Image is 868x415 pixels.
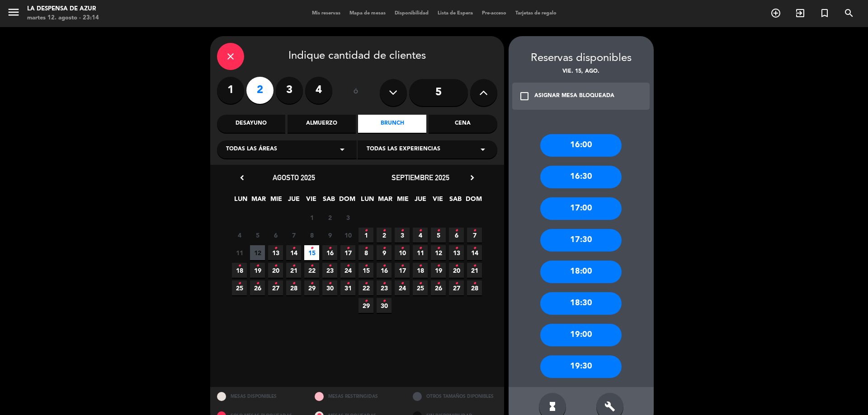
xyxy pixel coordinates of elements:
div: OTROS TAMAÑOS DIPONIBLES [406,387,504,406]
div: 19:30 [540,355,622,378]
span: 16 [377,263,392,278]
span: Disponibilidad [390,11,433,16]
i: • [382,224,386,238]
span: MAR [377,194,392,209]
div: vie. 15, ago. [509,67,654,76]
i: exit_to_app [795,8,806,19]
span: 1 [359,228,373,242]
i: • [382,241,386,256]
button: menu [7,5,20,22]
div: 18:00 [540,261,622,283]
span: 5 [431,228,446,242]
i: • [382,259,386,273]
span: Todas las experiencias [367,145,440,154]
span: 19 [250,263,265,278]
span: 7 [286,228,301,242]
label: 2 [246,77,274,104]
div: 17:30 [540,229,622,252]
span: 17 [340,245,355,260]
div: 18:30 [540,292,622,315]
span: LUN [233,194,248,209]
span: 27 [449,280,464,295]
i: • [256,259,259,273]
i: • [473,241,476,256]
span: 27 [268,280,283,295]
i: add_circle_outline [770,8,781,19]
i: • [382,276,386,291]
span: 26 [431,280,446,295]
i: • [310,241,313,256]
i: • [346,259,349,273]
i: • [437,224,440,238]
label: 1 [217,77,244,104]
i: • [401,276,404,291]
div: Indique cantidad de clientes [217,43,497,70]
i: • [274,276,277,291]
i: hourglass_full [547,401,558,412]
i: • [382,294,386,308]
span: Lista de Espera [433,11,477,16]
span: 6 [449,228,464,242]
i: • [437,276,440,291]
span: MIE [395,194,410,209]
i: • [419,259,422,273]
div: martes 12. agosto - 23:14 [27,14,99,23]
label: 3 [276,77,303,104]
div: 17:00 [540,197,622,220]
span: Tarjetas de regalo [511,11,561,16]
i: arrow_drop_down [477,144,488,155]
span: 5 [250,228,265,242]
span: JUE [286,194,301,209]
span: 3 [340,210,355,225]
span: Pre-acceso [477,11,511,16]
div: Desayuno [217,115,285,133]
span: DOM [466,194,481,209]
i: • [238,259,241,273]
span: 7 [467,228,482,242]
i: • [292,259,295,273]
span: 4 [413,228,428,242]
i: • [292,276,295,291]
span: 29 [304,280,319,295]
i: • [455,259,458,273]
span: 24 [395,280,410,295]
i: • [401,241,404,256]
span: VIE [304,194,319,209]
span: 3 [395,228,410,242]
span: 15 [359,263,373,278]
div: Almuerzo [288,115,356,133]
span: 2 [322,210,337,225]
span: 25 [232,280,247,295]
span: LUN [360,194,375,209]
span: agosto 2025 [273,173,315,182]
i: close [225,51,236,62]
span: MAR [251,194,266,209]
span: 22 [304,263,319,278]
span: 14 [286,245,301,260]
span: 25 [413,280,428,295]
i: • [419,224,422,238]
span: 2 [377,228,392,242]
i: • [364,241,368,256]
div: MESAS DISPONIBLES [210,387,308,406]
span: 6 [268,228,283,242]
span: MIE [269,194,283,209]
span: 31 [340,280,355,295]
i: turned_in_not [819,8,830,19]
i: • [437,241,440,256]
label: 4 [305,77,332,104]
span: 10 [395,245,410,260]
i: • [364,276,368,291]
span: 8 [359,245,373,260]
span: 18 [232,263,247,278]
i: • [328,259,331,273]
div: Cena [429,115,497,133]
i: • [328,276,331,291]
span: 4 [232,228,247,242]
i: • [310,276,313,291]
i: chevron_left [237,173,247,182]
span: 11 [232,245,247,260]
i: arrow_drop_down [337,144,348,155]
span: 8 [304,228,319,242]
i: search [844,8,854,19]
